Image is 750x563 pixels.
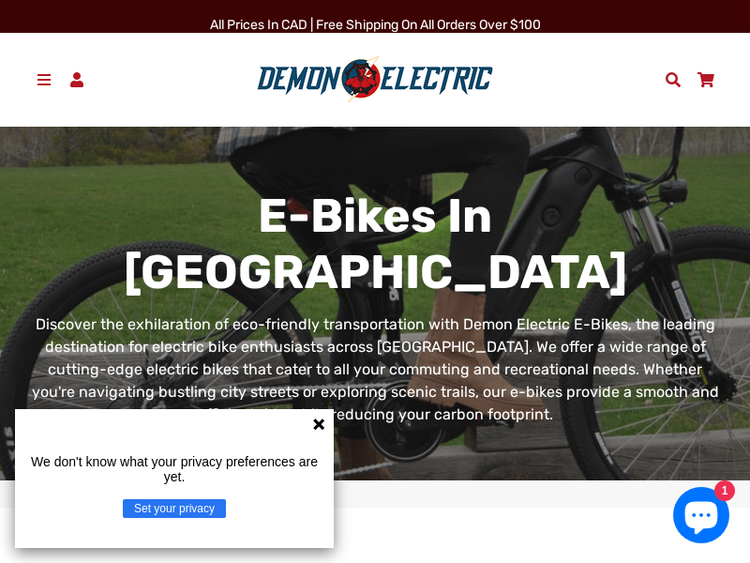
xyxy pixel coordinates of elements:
[22,454,326,484] p: We don't know what your privacy preferences are yet.
[667,487,735,548] inbox-online-store-chat: Shopify online store chat
[210,17,541,33] span: All Prices in CAD | Free shipping on all orders over $100
[32,315,719,423] span: Discover the exhilaration of eco-friendly transportation with Demon Electric E-Bikes, the leading...
[250,55,500,104] img: Demon Electric logo
[123,499,226,518] button: Set your privacy
[28,188,722,300] h1: E-Bikes in [GEOGRAPHIC_DATA]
